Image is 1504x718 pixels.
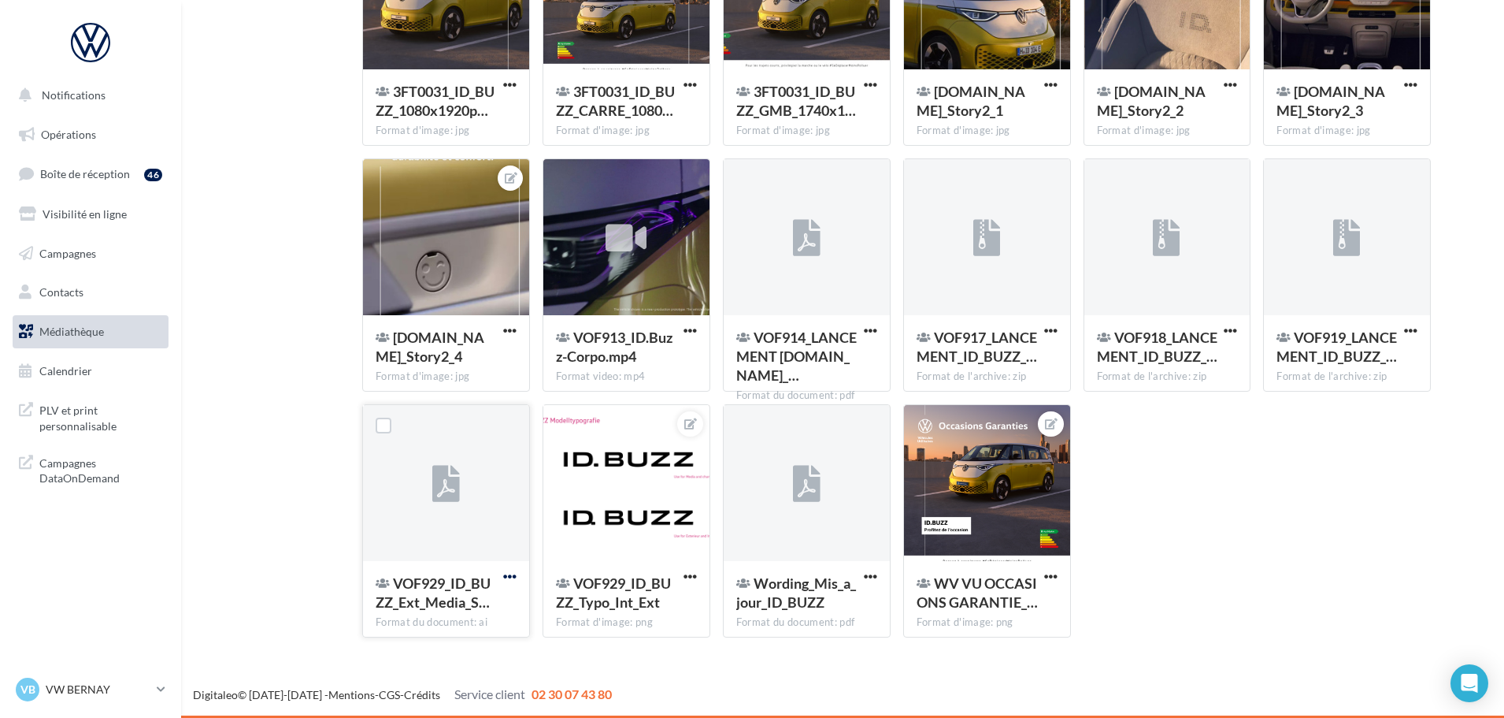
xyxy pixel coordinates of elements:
span: ID.BUZZ_Story2_1 [917,83,1025,119]
div: Format de l'archive: zip [1097,370,1238,384]
div: Format d'image: jpg [736,124,877,138]
div: Format d'image: jpg [917,124,1058,138]
span: Calendrier [39,364,92,378]
a: Mentions [328,688,375,701]
a: Digitaleo [193,688,238,701]
a: Visibilité en ligne [9,198,172,231]
div: Format de l'archive: zip [1276,370,1417,384]
div: Format d'image: jpg [1097,124,1238,138]
a: Campagnes DataOnDemand [9,446,172,493]
span: VOF929_ID_BUZZ_Typo_Int_Ext [556,575,671,611]
div: Format d'image: jpg [376,370,517,384]
span: Notifications [42,88,106,102]
span: VOF917_LANCEMENT_ID_BUZZ_BAN_300x250.zip [917,329,1037,365]
span: Visibilité en ligne [43,207,127,221]
span: VB [20,682,35,698]
span: ID.BUZZ_Story2_3 [1276,83,1385,119]
span: Campagnes [39,246,96,259]
div: Format d'image: jpg [376,124,517,138]
div: Format d'image: jpg [556,124,697,138]
div: Format du document: pdf [736,616,877,630]
div: Format video: mp4 [556,370,697,384]
div: Format de l'archive: zip [917,370,1058,384]
span: Service client [454,686,525,701]
a: Médiathèque [9,315,172,348]
span: Médiathèque [39,325,104,338]
div: 46 [144,169,162,181]
div: Format du document: ai [376,616,517,630]
a: CGS [379,688,400,701]
span: Contacts [39,285,83,299]
p: VW BERNAY [46,682,150,698]
a: Campagnes [9,237,172,270]
div: Format du document: pdf [736,389,877,403]
div: Format d'image: png [556,616,697,630]
span: ID.BUZZ_Story2_2 [1097,83,1206,119]
div: Format d'image: png [917,616,1058,630]
div: Format d'image: jpg [1276,124,1417,138]
span: 3FT0031_ID_BUZZ_CARRE_1080x1080px_maj_E1 [556,83,675,119]
span: WV VU OCCASIONS GARANTIE_OFF_AVRIL24_RS_ID.BUZZ [917,575,1038,611]
span: Boîte de réception [40,167,130,180]
div: Open Intercom Messenger [1450,664,1488,702]
a: VB VW BERNAY [13,675,169,705]
span: ID.BUZZ_Story2_4 [376,329,484,365]
span: 3FT0031_ID_BUZZ_GMB_1740x1300px_maj_E1 [736,83,856,119]
span: 02 30 07 43 80 [532,686,612,701]
button: Notifications [9,79,165,112]
span: PLV et print personnalisable [39,400,162,433]
a: Crédits [404,688,440,701]
a: Calendrier [9,355,172,388]
span: Wording_Mis_a_jour_ID_BUZZ [736,575,856,611]
a: Boîte de réception46 [9,157,172,191]
span: VOF914_LANCEMENT ID.BUZZ_POSTER_HD.pdf [736,329,857,384]
span: 3FT0031_ID_BUZZ_1080x1920px_maj_E1 [376,83,495,119]
a: Opérations [9,118,172,151]
span: Opérations [41,128,96,141]
span: VOF913_ID.Buzz-Corpo.mp4 [556,329,672,365]
span: © [DATE]-[DATE] - - - [193,688,612,701]
a: Contacts [9,276,172,309]
a: PLV et print personnalisable [9,393,172,440]
span: VOF919_LANCEMENT_ID_BUZZ_BAN_728x90.zip [1276,329,1397,365]
span: VOF929_ID_BUZZ_Ext_Media_SZ_2D_EDE [376,575,491,611]
span: VOF918_LANCEMENT_ID_BUZZ_BAN_300x600.zip [1097,329,1217,365]
span: Campagnes DataOnDemand [39,452,162,486]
